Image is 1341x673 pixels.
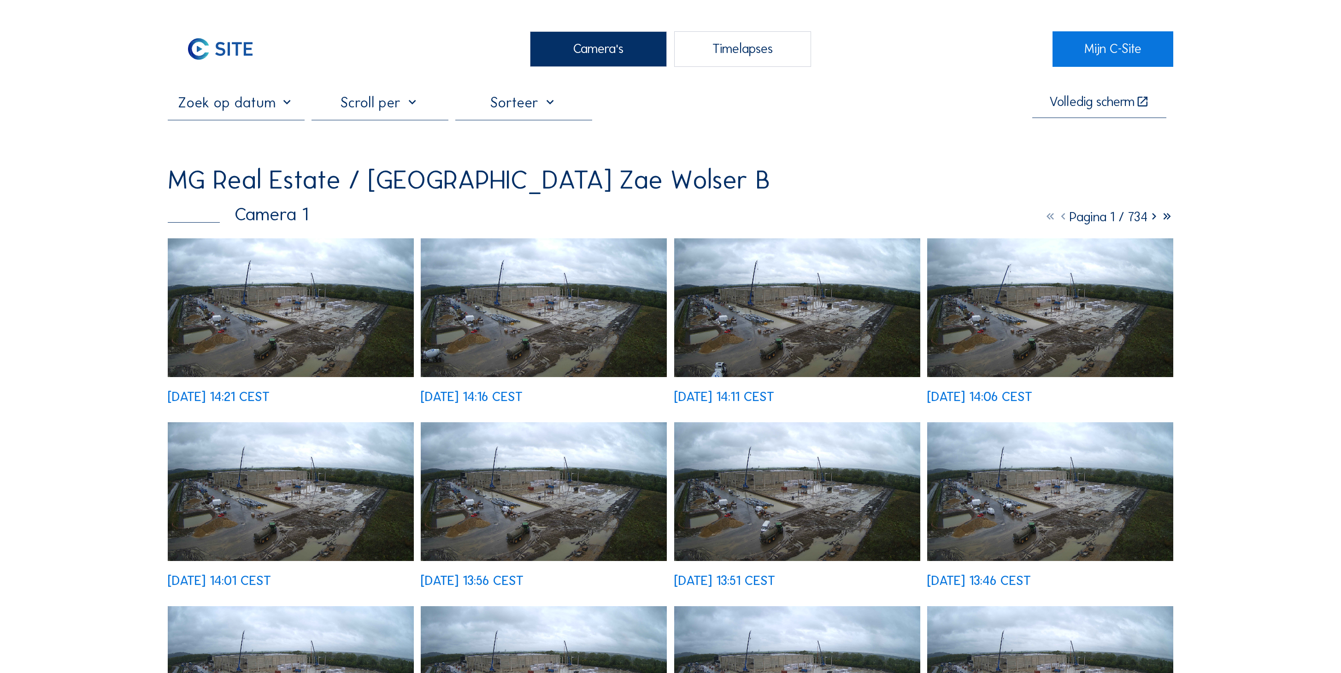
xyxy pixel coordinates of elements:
[530,31,667,67] div: Camera's
[168,238,414,377] img: image_53392794
[927,574,1031,587] div: [DATE] 13:46 CEST
[1070,209,1147,225] span: Pagina 1 / 734
[168,205,309,224] div: Camera 1
[168,422,414,561] img: image_53392227
[421,422,667,561] img: image_53392083
[168,574,271,587] div: [DATE] 14:01 CEST
[674,422,920,561] img: image_53391931
[168,167,770,193] div: MG Real Estate / [GEOGRAPHIC_DATA] Zae Wolser B
[927,390,1032,403] div: [DATE] 14:06 CEST
[674,574,775,587] div: [DATE] 13:51 CEST
[421,390,523,403] div: [DATE] 14:16 CEST
[168,94,305,111] input: Zoek op datum 󰅀
[674,390,774,403] div: [DATE] 14:11 CEST
[674,238,920,377] img: image_53392507
[927,238,1173,377] img: image_53392362
[421,574,523,587] div: [DATE] 13:56 CEST
[421,238,667,377] img: image_53392632
[168,31,273,67] img: C-SITE Logo
[168,390,270,403] div: [DATE] 14:21 CEST
[674,31,811,67] div: Timelapses
[168,31,288,67] a: C-SITE Logo
[1053,31,1173,67] a: Mijn C-Site
[927,422,1173,561] img: image_53391798
[1049,95,1135,109] div: Volledig scherm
